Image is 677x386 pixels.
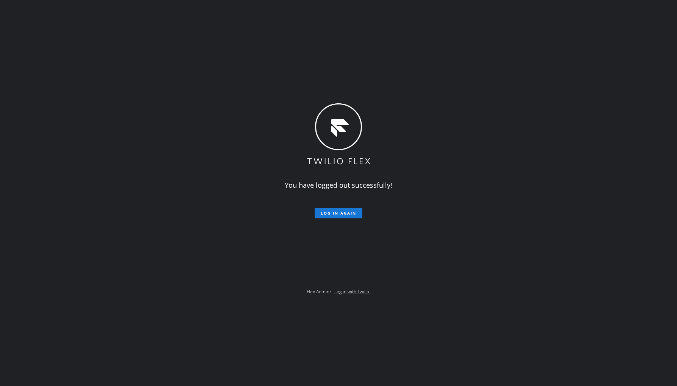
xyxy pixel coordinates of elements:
[315,208,362,218] button: Log in again
[285,181,392,190] span: You have logged out successfully!
[321,210,356,216] span: Log in again
[334,288,370,295] a: Log in with Twilio.
[307,288,331,295] span: Flex Admin?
